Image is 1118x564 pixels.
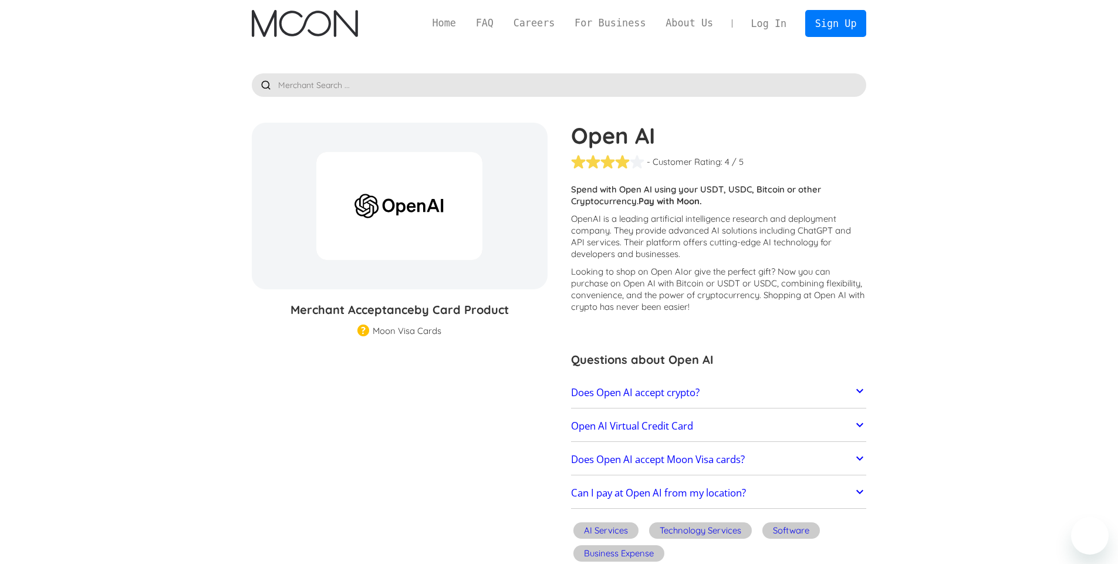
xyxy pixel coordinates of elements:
[252,73,867,97] input: Merchant Search ...
[571,420,693,432] h2: Open AI Virtual Credit Card
[1071,517,1109,555] iframe: Button to launch messaging window
[683,266,771,277] span: or give the perfect gift
[571,487,746,499] h2: Can I pay at Open AI from my location?
[571,414,867,438] a: Open AI Virtual Credit Card
[647,521,754,543] a: Technology Services
[773,525,809,536] div: Software
[252,10,358,37] img: Moon Logo
[466,16,504,31] a: FAQ
[571,387,700,398] h2: Does Open AI accept crypto?
[571,213,867,260] p: OpenAI is a leading artificial intelligence research and deployment company. They provide advance...
[725,156,729,168] div: 4
[565,16,656,31] a: For Business
[639,195,702,207] strong: Pay with Moon.
[571,481,867,506] a: Can I pay at Open AI from my location?
[571,521,641,543] a: AI Services
[760,521,822,543] a: Software
[414,302,509,317] span: by Card Product
[741,11,796,36] a: Log In
[571,454,745,465] h2: Does Open AI accept Moon Visa cards?
[647,156,722,168] div: - Customer Rating:
[656,16,723,31] a: About Us
[571,447,867,472] a: Does Open AI accept Moon Visa cards?
[571,380,867,405] a: Does Open AI accept crypto?
[571,266,867,313] p: Looking to shop on Open AI ? Now you can purchase on Open AI with Bitcoin or USDT or USDC, combin...
[373,325,441,337] div: Moon Visa Cards
[504,16,565,31] a: Careers
[732,156,744,168] div: / 5
[252,10,358,37] a: home
[805,10,866,36] a: Sign Up
[571,184,867,207] p: Spend with Open AI using your USDT, USDC, Bitcoin or other Cryptocurrency.
[584,548,654,559] div: Business Expense
[584,525,628,536] div: AI Services
[571,351,867,369] h3: Questions about Open AI
[660,525,741,536] div: Technology Services
[571,123,867,148] h1: Open AI
[423,16,466,31] a: Home
[252,301,548,319] h3: Merchant Acceptance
